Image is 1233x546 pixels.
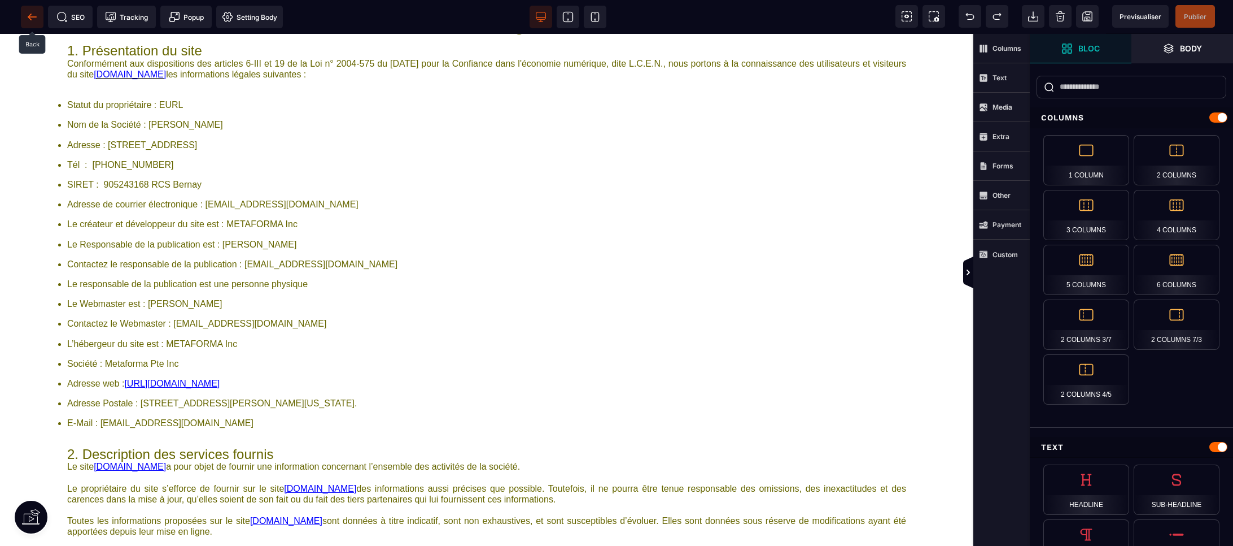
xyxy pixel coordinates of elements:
[1043,465,1129,515] div: Headline
[1043,135,1129,185] div: 1 Column
[1043,190,1129,240] div: 3 Columns
[67,126,173,136] span: Tél : [PHONE_NUMBER]
[166,428,520,437] span: a pour objet de fournir une information concernant l’ensemble des activités de la société.
[94,428,166,437] a: [DOMAIN_NAME]
[922,5,945,28] span: Screenshot
[1184,12,1206,21] span: Publier
[1180,44,1202,53] strong: Body
[992,162,1013,170] strong: Forms
[1030,437,1233,458] div: Text
[67,245,308,255] span: Le responsable de la publication est une personne physique
[67,365,126,374] span: Adresse Posta
[67,450,906,470] span: ‍ Le propriétaire du site s’efforce de fournir sur le site des informations aussi précises que po...
[1030,34,1131,63] span: Open Blocks
[1120,12,1161,21] span: Previsualiser
[992,132,1009,141] strong: Extra
[67,265,222,275] span: Le Webmaster est : [PERSON_NAME]
[67,285,326,294] span: Contactez le Webmaster : [EMAIL_ADDRESS][DOMAIN_NAME]
[94,36,166,45] span: [DOMAIN_NAME]
[67,384,253,394] span: E-Mail : [EMAIL_ADDRESS][DOMAIN_NAME]
[126,365,357,374] span: le : [STREET_ADDRESS][PERSON_NAME][US_STATE].
[222,11,277,23] span: Setting Body
[1134,300,1219,350] div: 2 Columns 7/3
[1134,465,1219,515] div: Sub-Headline
[1078,44,1100,53] strong: Bloc
[1134,245,1219,295] div: 6 Columns
[250,482,322,492] a: [DOMAIN_NAME]
[67,206,296,215] span: Le Responsable de la publication est : [PERSON_NAME]
[67,106,197,116] span: Adresse : [STREET_ADDRESS]
[67,25,906,45] span: Conformément aux dispositions des articles 6-III et 19 de la Loi n° 2004-575 du [DATE] pour la Co...
[169,11,204,23] span: Popup
[124,345,220,354] a: [URL][DOMAIN_NAME]
[1030,107,1233,128] div: Columns
[67,146,202,155] span: SIRET : 905243168 RCS Bernay
[992,73,1007,82] strong: Text
[284,450,356,460] a: [DOMAIN_NAME]
[992,250,1018,259] strong: Custom
[56,11,85,23] span: SEO
[67,226,397,235] span: Contactez le responsable de la publication : [EMAIL_ADDRESS][DOMAIN_NAME]
[67,325,178,335] span: Société : Metaforma Pte Inc
[166,36,306,45] span: les informations légales suivantes :
[67,185,298,195] span: Le créateur et développeur du site est : METAFORMA Inc
[67,428,94,437] span: Le site
[67,345,220,354] span: Adresse web :
[67,305,237,315] span: L’hébergeur du site est : METAFORMA Inc
[105,11,148,23] span: Tracking
[67,482,906,502] span: ‍ Toutes les informations proposées sur le site sont données à titre indicatif, sont non exhausti...
[67,66,183,76] span: Statut du propriétaire : EURL
[992,191,1011,200] strong: Other
[67,166,358,175] span: Adresse de courrier électronique : [EMAIL_ADDRESS][DOMAIN_NAME]
[1043,245,1129,295] div: 5 Columns
[67,86,223,96] span: Nom de la Société : [PERSON_NAME]
[1043,300,1129,350] div: 2 Columns 3/7
[1043,354,1129,405] div: 2 Columns 4/5
[895,5,918,28] span: View components
[1112,5,1169,28] span: Preview
[1134,135,1219,185] div: 2 Columns
[992,220,1021,229] strong: Payment
[1131,34,1233,63] span: Open Layer Manager
[1134,190,1219,240] div: 4 Columns
[67,413,273,428] span: 2. Description des services fournis
[67,9,202,24] span: 1. Présentation du site
[992,103,1012,111] strong: Media
[992,44,1021,53] strong: Columns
